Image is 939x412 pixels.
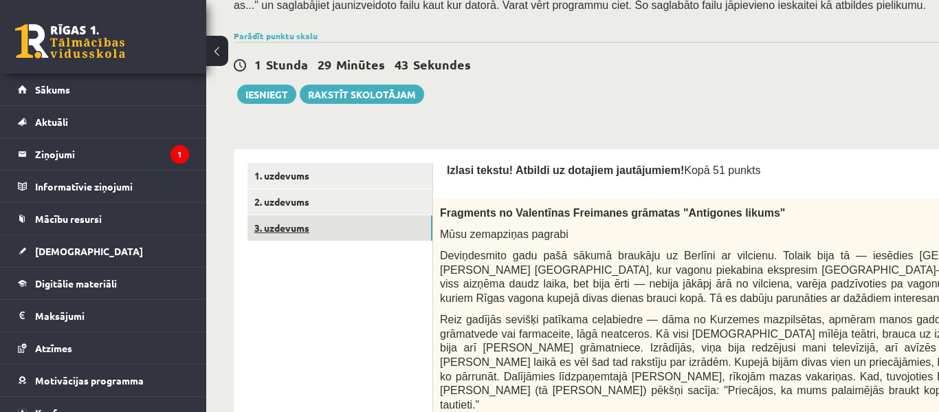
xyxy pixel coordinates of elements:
a: 3. uzdevums [247,215,432,241]
a: Motivācijas programma [18,365,189,396]
a: Rakstīt skolotājam [300,85,424,104]
span: Mācību resursi [35,213,102,225]
span: Digitālie materiāli [35,277,117,290]
a: Atzīmes [18,332,189,364]
legend: Informatīvie ziņojumi [35,171,189,202]
body: Rich Text Editor, wiswyg-editor-user-answer-47433805164920 [14,14,708,28]
a: Informatīvie ziņojumi [18,171,189,202]
span: 29 [318,56,331,72]
span: Sekundes [413,56,471,72]
a: Ziņojumi1 [18,138,189,170]
a: Rīgas 1. Tālmācības vidusskola [15,24,125,58]
i: 1 [170,145,189,164]
span: Stunda [266,56,308,72]
span: 43 [395,56,408,72]
body: Rich Text Editor, wiswyg-editor-user-answer-47433804413960 [14,14,708,28]
span: Motivācijas programma [35,374,144,387]
span: Atzīmes [35,342,72,354]
span: Sākums [35,83,70,96]
a: Digitālie materiāli [18,268,189,299]
a: 2. uzdevums [247,189,432,215]
a: Sākums [18,74,189,105]
span: 1 [254,56,261,72]
span: Izlasi tekstu! Atbildi uz dotajiem jautājumiem! [447,164,684,176]
span: Fragments no Valentīnas Freimanes grāmatas "Antigones likums" [440,207,785,219]
legend: Ziņojumi [35,138,189,170]
a: 1. uzdevums [247,163,432,188]
span: Aktuāli [35,116,68,128]
a: [DEMOGRAPHIC_DATA] [18,235,189,267]
body: Rich Text Editor, wiswyg-editor-user-answer-47433804669220 [14,14,708,28]
a: Aktuāli [18,106,189,138]
button: Iesniegt [237,85,296,104]
body: Rich Text Editor, wiswyg-editor-user-answer-47433805452960 [14,14,708,28]
span: [DEMOGRAPHIC_DATA] [35,245,143,257]
a: Parādīt punktu skalu [234,30,318,41]
span: Kopā 51 punkts [684,164,760,176]
legend: Maksājumi [35,300,189,332]
span: Minūtes [336,56,385,72]
a: Maksājumi [18,300,189,332]
body: Rich Text Editor, wiswyg-editor-user-answer-47433804538020 [14,14,708,28]
body: Rich Text Editor, wiswyg-editor-user-answer-47433804997860 [14,14,708,28]
a: Mācību resursi [18,203,189,235]
span: Mūsu zemapziņas pagrabi [440,228,568,240]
